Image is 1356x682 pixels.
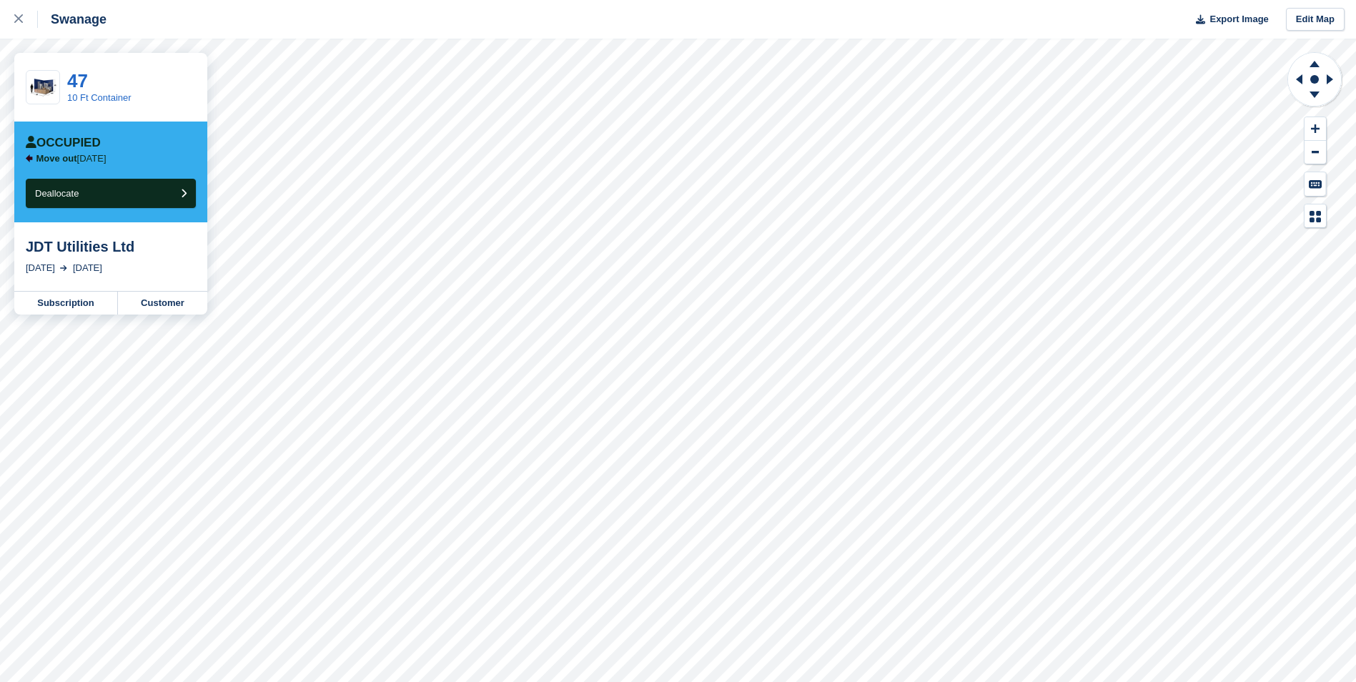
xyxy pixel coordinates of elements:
[26,179,196,208] button: Deallocate
[1305,204,1326,228] button: Map Legend
[26,136,101,150] div: Occupied
[73,261,102,275] div: [DATE]
[67,92,132,103] a: 10 Ft Container
[38,11,107,28] div: Swanage
[26,154,33,162] img: arrow-left-icn-90495f2de72eb5bd0bd1c3c35deca35cc13f817d75bef06ecd7c0b315636ce7e.svg
[67,70,88,92] a: 47
[1187,8,1269,31] button: Export Image
[26,261,55,275] div: [DATE]
[1209,12,1268,26] span: Export Image
[35,188,79,199] span: Deallocate
[60,265,67,271] img: arrow-right-light-icn-cde0832a797a2874e46488d9cf13f60e5c3a73dbe684e267c42b8395dfbc2abf.svg
[1305,117,1326,141] button: Zoom In
[1305,172,1326,196] button: Keyboard Shortcuts
[36,153,77,164] span: Move out
[26,75,59,100] img: 10-ft-container.jpg
[26,238,196,255] div: JDT Utilities Ltd
[14,292,118,315] a: Subscription
[36,153,107,164] p: [DATE]
[1286,8,1345,31] a: Edit Map
[118,292,207,315] a: Customer
[1305,141,1326,164] button: Zoom Out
